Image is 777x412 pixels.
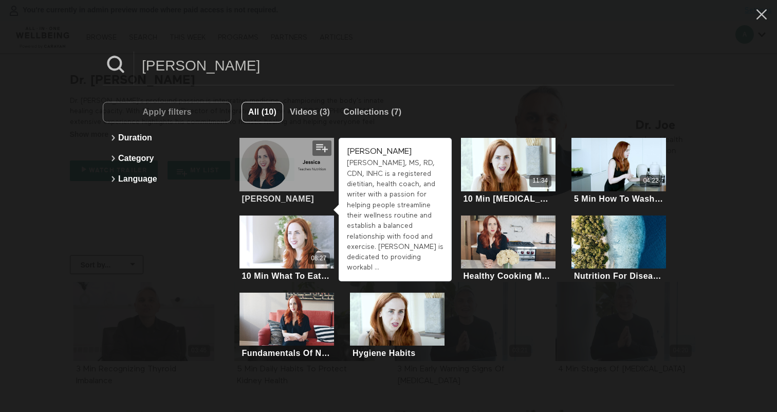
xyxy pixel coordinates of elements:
a: Hygiene HabitsHygiene Habits [350,293,445,360]
button: Collections (7) [337,102,408,122]
div: 10 Min [MEDICAL_DATA] [463,194,553,204]
div: 11:34 [532,176,548,185]
a: Jessica[PERSON_NAME] [239,138,334,205]
div: [PERSON_NAME], MS, RD, CDN, INHC is a registered dietitian, health coach, and writer with a passi... [347,158,444,273]
div: 04:22 [643,176,659,185]
div: 08:27 [311,254,326,263]
button: Add to my list [312,140,331,156]
span: Collections (7) [343,108,401,116]
span: All (10) [248,108,276,116]
button: Duration [108,128,226,148]
button: All (10) [242,102,283,122]
div: Hygiene Habits [353,348,416,358]
div: Nutrition For Disease Risk Reduction: 5 Min [574,271,664,281]
a: 10 Min Sleep Hygiene11:3410 Min [MEDICAL_DATA] [461,138,556,205]
button: Videos (3) [283,102,337,122]
button: Category [108,148,226,169]
a: 5 Min How To Wash Your Hands04:225 Min How To Wash Your Hands [571,138,666,205]
strong: [PERSON_NAME] [347,148,412,156]
div: Healthy Cooking Made Easy: 5 Min [463,271,553,281]
a: 10 Min What To Eat For Better Sleep08:2710 Min What To Eat For Better Sleep [239,216,334,282]
div: 10 Min What To Eat For Better Sleep [242,271,331,281]
a: Nutrition For Disease Risk Reduction: 5 MinNutrition For Disease Risk Reduction: 5 Min [571,216,666,282]
button: Language [108,169,226,189]
span: Videos (3) [290,108,330,116]
div: 5 Min How To Wash Your Hands [574,194,664,204]
div: [PERSON_NAME] [242,194,314,204]
a: Fundamentals Of Nutrition: 5 MinFundamentals Of Nutrition: 5 Min [239,293,334,360]
a: Healthy Cooking Made Easy: 5 MinHealthy Cooking Made Easy: 5 Min [461,216,556,282]
div: Fundamentals Of Nutrition: 5 Min [242,348,331,358]
input: Search [134,51,674,80]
